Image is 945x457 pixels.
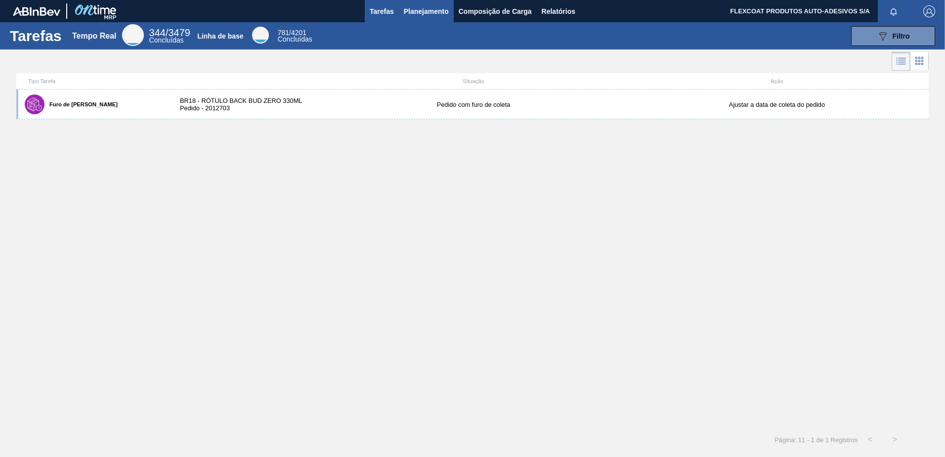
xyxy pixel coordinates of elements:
[149,27,166,38] span: 344
[370,5,394,17] span: Tarefas
[170,97,322,112] div: BR18 - RÓTULO BACK BUD ZERO 330ML Pedido - 2012703
[883,427,907,452] button: >
[10,30,62,42] h1: Tarefas
[322,101,625,108] div: Pedido com furo de coleta
[149,29,190,44] div: Real Time
[858,427,883,452] button: <
[72,32,117,41] div: Tempo Real
[774,436,802,444] span: Página: 1
[18,78,170,84] div: Tipo Tarefa
[625,101,929,108] div: Ajustar a data de coleta do pedido
[122,24,144,46] div: Real Time
[878,4,909,18] button: Notificações
[459,5,532,17] span: Composição de Carga
[149,36,184,44] span: Concluídas
[910,52,929,71] div: Visão em Cards
[892,52,910,71] div: Visão em Lista
[278,30,312,43] div: Base Line
[278,29,306,37] span: /
[278,29,289,37] span: 781
[802,436,858,444] span: 1 - 1 de 1 Registros
[322,78,625,84] div: Situação
[542,5,575,17] span: Relatórios
[291,29,306,37] font: 4201
[149,27,190,38] span: /
[197,32,243,40] div: Linha de base
[404,5,449,17] span: Planejamento
[252,27,269,44] div: Base Line
[168,27,190,38] font: 3479
[44,101,118,107] label: Furo de [PERSON_NAME]
[893,32,910,40] span: Filtro
[851,26,935,46] button: Filtro
[13,7,60,16] img: TNhmsLtSVTkK8tSr43FrP2fwEKptu5GPRR3wAAAABJRU5ErkJggg==
[923,5,935,17] img: Logout
[625,78,929,84] div: Ação
[278,35,312,43] span: Concluídas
